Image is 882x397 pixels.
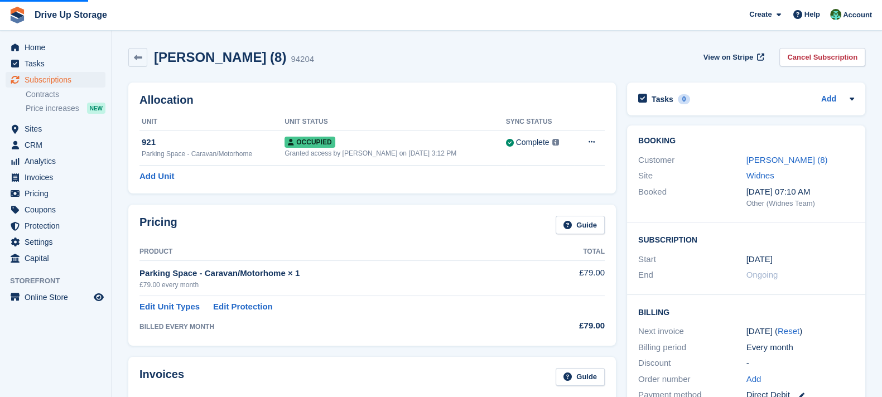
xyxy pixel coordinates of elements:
[6,137,105,153] a: menu
[779,48,865,66] a: Cancel Subscription
[87,103,105,114] div: NEW
[139,368,184,386] h2: Invoices
[142,149,285,159] div: Parking Space - Caravan/Motorhome
[154,50,286,65] h2: [PERSON_NAME] (8)
[746,357,855,370] div: -
[26,102,105,114] a: Price increases NEW
[26,103,79,114] span: Price increases
[746,155,828,164] a: [PERSON_NAME] (8)
[285,113,505,131] th: Unit Status
[9,7,26,23] img: stora-icon-8386f47178a22dfd0bd8f6a31ec36ba5ce8667c1dd55bd0f319d3a0aa187defe.svg
[746,253,773,266] time: 2025-07-17 00:00:00 UTC
[139,280,541,290] div: £79.00 every month
[638,186,746,209] div: Booked
[291,53,314,66] div: 94204
[6,56,105,71] a: menu
[25,289,91,305] span: Online Store
[541,260,605,296] td: £79.00
[25,56,91,71] span: Tasks
[746,325,855,338] div: [DATE] ( )
[25,218,91,234] span: Protection
[25,121,91,137] span: Sites
[552,139,559,146] img: icon-info-grey-7440780725fd019a000dd9b08b2336e03edf1995a4989e88bcd33f0948082b44.svg
[638,170,746,182] div: Site
[638,306,854,317] h2: Billing
[6,234,105,250] a: menu
[142,136,285,149] div: 921
[638,269,746,282] div: End
[843,9,872,21] span: Account
[139,94,605,106] h2: Allocation
[804,9,820,20] span: Help
[746,198,855,209] div: Other (Widnes Team)
[638,154,746,167] div: Customer
[6,186,105,201] a: menu
[6,121,105,137] a: menu
[139,322,541,332] div: BILLED EVERY MONTH
[25,202,91,217] span: Coupons
[6,170,105,185] a: menu
[746,373,761,386] a: Add
[821,93,836,106] a: Add
[6,250,105,266] a: menu
[25,234,91,250] span: Settings
[6,289,105,305] a: menu
[6,72,105,88] a: menu
[139,267,541,280] div: Parking Space - Caravan/Motorhome × 1
[139,216,177,234] h2: Pricing
[213,301,273,313] a: Edit Protection
[746,186,855,198] div: [DATE] 07:10 AM
[678,94,691,104] div: 0
[10,275,111,287] span: Storefront
[638,357,746,370] div: Discount
[25,170,91,185] span: Invoices
[746,270,778,279] span: Ongoing
[30,6,112,24] a: Drive Up Storage
[139,301,200,313] a: Edit Unit Types
[749,9,772,20] span: Create
[638,253,746,266] div: Start
[541,319,605,332] div: £79.00
[556,216,605,234] a: Guide
[25,40,91,55] span: Home
[638,137,854,146] h2: Booking
[699,48,767,66] a: View on Stripe
[638,341,746,354] div: Billing period
[25,153,91,169] span: Analytics
[25,72,91,88] span: Subscriptions
[26,89,105,100] a: Contracts
[139,170,174,183] a: Add Unit
[746,171,774,180] a: Widnes
[25,250,91,266] span: Capital
[778,326,799,336] a: Reset
[285,148,505,158] div: Granted access by [PERSON_NAME] on [DATE] 3:12 PM
[541,243,605,261] th: Total
[703,52,753,63] span: View on Stripe
[25,186,91,201] span: Pricing
[638,234,854,245] h2: Subscription
[516,137,550,148] div: Complete
[6,40,105,55] a: menu
[746,341,855,354] div: Every month
[92,291,105,304] a: Preview store
[506,113,575,131] th: Sync Status
[830,9,841,20] img: Camille
[6,218,105,234] a: menu
[638,373,746,386] div: Order number
[285,137,335,148] span: Occupied
[638,325,746,338] div: Next invoice
[652,94,673,104] h2: Tasks
[6,202,105,217] a: menu
[25,137,91,153] span: CRM
[556,368,605,386] a: Guide
[139,243,541,261] th: Product
[6,153,105,169] a: menu
[139,113,285,131] th: Unit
